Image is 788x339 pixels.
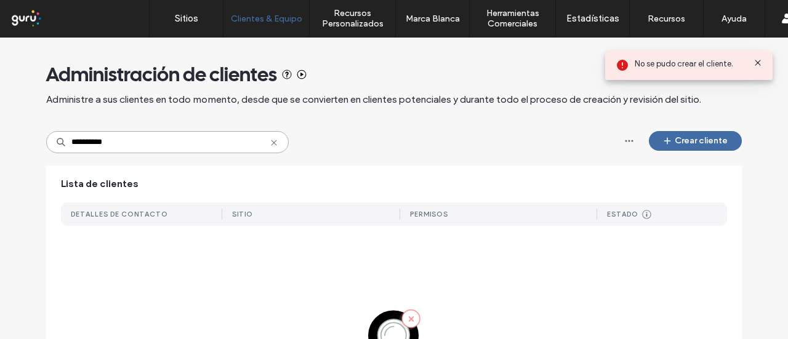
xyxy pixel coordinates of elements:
[607,210,638,218] div: Estado
[26,9,60,20] span: Ayuda
[410,210,448,218] div: Permisos
[722,14,747,24] label: Ayuda
[310,8,395,29] label: Recursos Personalizados
[566,13,619,24] label: Estadísticas
[649,131,742,151] button: Crear cliente
[648,14,685,24] label: Recursos
[635,58,733,70] span: No se pudo crear el cliente.
[175,13,198,24] label: Sitios
[470,8,555,29] label: Herramientas Comerciales
[46,62,277,87] span: Administración de clientes
[406,14,460,24] label: Marca Blanca
[46,93,701,106] span: Administre a sus clientes en todo momento, desde que se convierten en clientes potenciales y dura...
[71,210,168,218] div: DETALLES DE CONTACTO
[232,210,253,218] div: Sitio
[231,14,302,24] label: Clientes & Equipo
[61,177,139,191] span: Lista de clientes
